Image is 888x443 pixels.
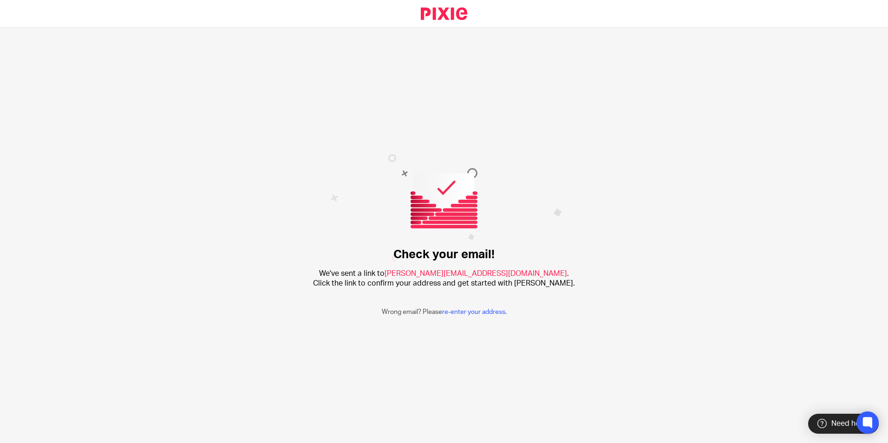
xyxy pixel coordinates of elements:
div: Need help? [808,414,879,434]
img: Confirm email image [331,154,562,261]
p: Wrong email? Please . [382,307,507,317]
h1: Check your email! [393,248,495,262]
span: [PERSON_NAME][EMAIL_ADDRESS][DOMAIN_NAME] [385,270,567,277]
h2: We've sent a link to . Click the link to confirm your address and get started with [PERSON_NAME]. [313,269,575,289]
a: re-enter your address [442,309,505,315]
